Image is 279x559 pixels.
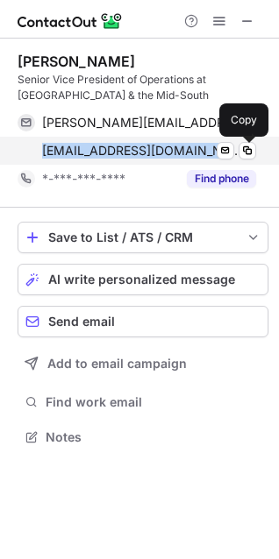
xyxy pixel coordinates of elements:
[187,170,256,188] button: Reveal Button
[42,143,243,159] span: [EMAIL_ADDRESS][DOMAIN_NAME]
[18,425,268,449] button: Notes
[47,357,187,371] span: Add to email campaign
[48,272,235,287] span: AI write personalized message
[18,264,268,295] button: AI write personalized message
[48,315,115,329] span: Send email
[18,11,123,32] img: ContactOut v5.3.10
[18,72,268,103] div: Senior Vice President of Operations at [GEOGRAPHIC_DATA] & the Mid-South
[18,306,268,337] button: Send email
[18,390,268,414] button: Find work email
[42,115,243,131] span: [PERSON_NAME][EMAIL_ADDRESS][PERSON_NAME][DOMAIN_NAME]
[18,222,268,253] button: save-profile-one-click
[18,348,268,379] button: Add to email campaign
[46,429,261,445] span: Notes
[48,230,238,244] div: Save to List / ATS / CRM
[46,394,261,410] span: Find work email
[18,53,135,70] div: [PERSON_NAME]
